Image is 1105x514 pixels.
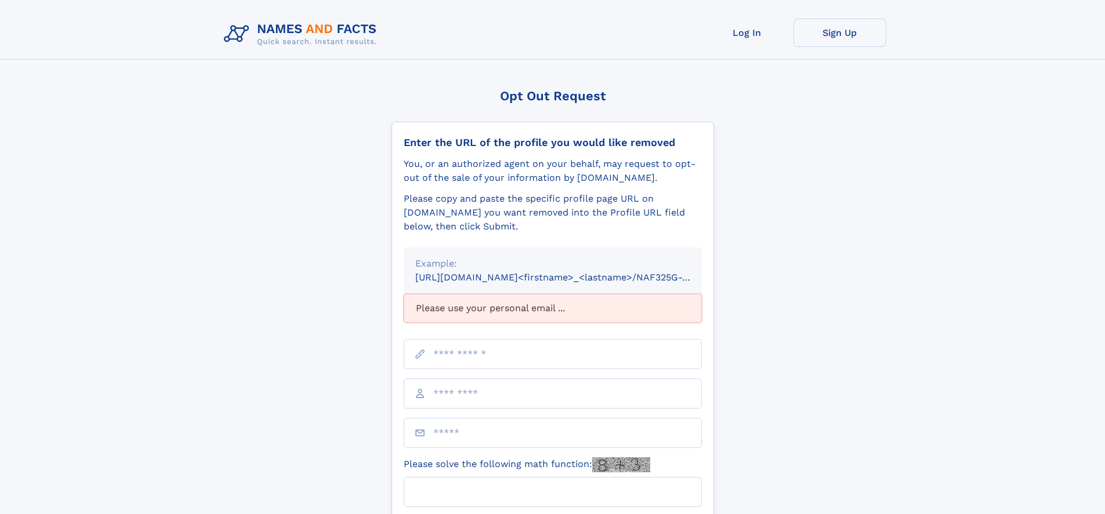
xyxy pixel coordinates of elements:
div: Please copy and paste the specific profile page URL on [DOMAIN_NAME] you want removed into the Pr... [404,192,702,234]
div: Please use your personal email ... [404,294,702,323]
label: Please solve the following math function: [404,457,650,472]
div: Example: [415,257,690,271]
a: Sign Up [794,19,886,47]
div: You, or an authorized agent on your behalf, may request to opt-out of the sale of your informatio... [404,157,702,185]
img: Logo Names and Facts [219,19,386,50]
small: [URL][DOMAIN_NAME]<firstname>_<lastname>/NAF325G-xxxxxxxx [415,272,724,283]
div: Opt Out Request [392,89,714,103]
div: Enter the URL of the profile you would like removed [404,136,702,149]
a: Log In [701,19,794,47]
